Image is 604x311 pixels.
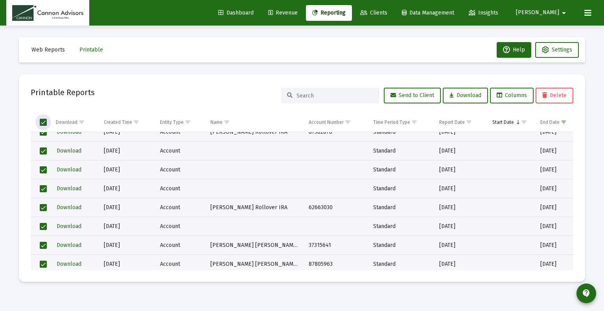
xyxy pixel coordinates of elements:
img: Dashboard [12,5,83,21]
div: Time Period Type [373,119,410,125]
div: Select row [40,129,47,136]
td: [DATE] [98,179,154,198]
div: Entity Type [160,119,184,125]
div: Account Number [309,119,344,125]
div: Select row [40,223,47,230]
span: Help [503,46,525,53]
td: [DATE] [535,198,582,217]
td: [DATE] [535,142,582,160]
span: Download [57,166,81,173]
td: Standard [368,160,434,179]
td: [DATE] [98,160,154,179]
td: [DATE] [98,217,154,236]
td: [PERSON_NAME] Rollover IRA [205,123,303,142]
span: Download [57,185,81,192]
div: Data grid [31,113,573,270]
td: [DATE] [434,179,487,198]
button: Download [56,258,82,270]
button: Download [56,164,82,175]
button: Download [56,239,82,251]
span: Download [449,92,481,99]
button: Delete [536,88,573,103]
td: Column Start Date [487,113,535,132]
button: Printable [73,42,109,58]
a: Insights [462,5,505,21]
button: Settings [535,42,579,58]
span: Show filter options for column 'Account Number' [345,119,351,125]
div: Download [56,119,77,125]
span: Show filter options for column 'Created Time' [133,119,139,125]
span: Clients [360,9,387,16]
button: Download [56,221,82,232]
span: Revenue [268,9,298,16]
a: Clients [354,5,394,21]
button: Web Reports [25,42,71,58]
span: Download [57,242,81,248]
span: Insights [469,9,498,16]
td: [DATE] [98,142,154,160]
td: Column Report Date [434,113,487,132]
div: Report Date [439,119,465,125]
td: [DATE] [434,198,487,217]
span: [PERSON_NAME] [516,9,559,16]
td: Account [155,179,205,198]
td: Account [155,198,205,217]
span: Show filter options for column 'Time Period Type' [411,119,417,125]
mat-icon: arrow_drop_down [559,5,569,21]
span: Download [57,147,81,154]
button: Download [443,88,488,103]
td: [DATE] [98,123,154,142]
td: 87382878 [303,123,368,142]
td: [DATE] [98,255,154,274]
td: [DATE] [434,236,487,255]
td: [PERSON_NAME] [PERSON_NAME] [205,255,303,274]
td: [DATE] [98,236,154,255]
span: Download [57,261,81,267]
td: Standard [368,217,434,236]
a: Dashboard [212,5,260,21]
span: Show filter options for column 'Entity Type' [185,119,191,125]
div: Select row [40,242,47,249]
td: Column End Date [535,113,582,132]
td: Standard [368,142,434,160]
button: Send to Client [384,88,441,103]
div: Name [210,119,223,125]
button: Help [497,42,531,58]
div: Select row [40,166,47,173]
td: [PERSON_NAME] [PERSON_NAME] [205,236,303,255]
input: Search [296,92,374,99]
td: Column Entity Type [155,113,205,132]
span: Show filter options for column 'Start Date' [521,119,527,125]
span: Reporting [312,9,346,16]
div: Created Time [104,119,132,125]
div: Select row [40,204,47,211]
div: Select row [40,261,47,268]
td: [DATE] [535,123,582,142]
td: 37315641 [303,236,368,255]
h2: Printable Reports [31,86,95,99]
td: [DATE] [434,123,487,142]
button: [PERSON_NAME] [506,5,578,20]
div: Select all [40,119,47,126]
td: 62663030 [303,198,368,217]
span: Download [57,129,81,135]
td: [DATE] [535,160,582,179]
span: Show filter options for column 'Report Date' [466,119,472,125]
td: Account [155,255,205,274]
td: Account [155,217,205,236]
td: Account [155,123,205,142]
span: Show filter options for column 'End Date' [561,119,567,125]
span: Delete [542,92,567,99]
span: Show filter options for column 'Download' [79,119,85,125]
td: [DATE] [535,236,582,255]
div: Select row [40,185,47,192]
span: Columns [497,92,527,99]
button: Download [56,202,82,213]
td: Column Account Number [303,113,368,132]
span: Settings [552,46,572,53]
span: Download [57,204,81,211]
td: [DATE] [434,255,487,274]
td: Column Created Time [98,113,154,132]
td: 87805963 [303,255,368,274]
td: [DATE] [434,217,487,236]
